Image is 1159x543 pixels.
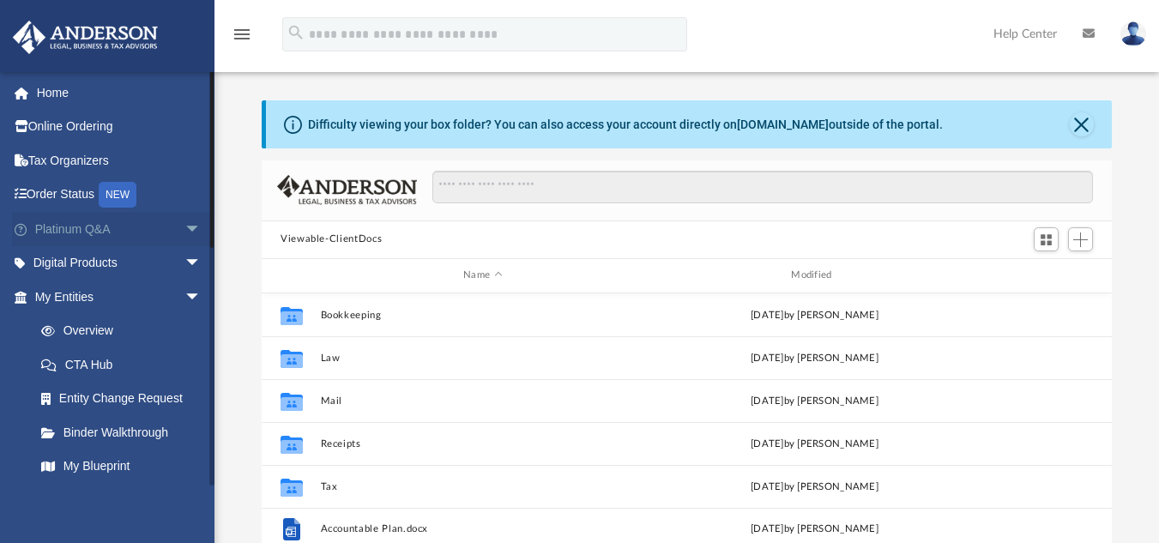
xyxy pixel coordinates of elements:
[984,268,1104,283] div: id
[281,232,382,247] button: Viewable-ClientDocs
[232,33,252,45] a: menu
[24,347,227,382] a: CTA Hub
[24,449,219,484] a: My Blueprint
[652,479,976,494] div: [DATE] by [PERSON_NAME]
[308,116,943,134] div: Difficulty viewing your box folder? You can also access your account directly on outside of the p...
[8,21,163,54] img: Anderson Advisors Platinum Portal
[24,415,227,449] a: Binder Walkthrough
[321,309,645,320] button: Bookkeeping
[12,110,227,144] a: Online Ordering
[232,24,252,45] i: menu
[737,118,829,131] a: [DOMAIN_NAME]
[321,395,645,406] button: Mail
[321,523,645,534] button: Accountable Plan.docx
[1120,21,1146,46] img: User Pic
[1068,227,1094,251] button: Add
[184,212,219,247] span: arrow_drop_down
[652,307,976,323] div: [DATE] by [PERSON_NAME]
[1034,227,1059,251] button: Switch to Grid View
[321,437,645,449] button: Receipts
[652,350,976,365] div: [DATE] by [PERSON_NAME]
[287,23,305,42] i: search
[652,436,976,451] div: [DATE] by [PERSON_NAME]
[652,393,976,408] div: [DATE] by [PERSON_NAME]
[24,314,227,348] a: Overview
[269,268,312,283] div: id
[12,143,227,178] a: Tax Organizers
[321,352,645,363] button: Law
[12,280,227,314] a: My Entitiesarrow_drop_down
[99,182,136,208] div: NEW
[184,246,219,281] span: arrow_drop_down
[24,382,227,416] a: Entity Change Request
[184,280,219,315] span: arrow_drop_down
[24,483,227,517] a: Tax Due Dates
[652,268,977,283] div: Modified
[12,212,227,246] a: Platinum Q&Aarrow_drop_down
[12,75,227,110] a: Home
[320,268,645,283] div: Name
[321,480,645,492] button: Tax
[652,522,976,537] div: [DATE] by [PERSON_NAME]
[12,178,227,213] a: Order StatusNEW
[1070,112,1094,136] button: Close
[12,246,227,281] a: Digital Productsarrow_drop_down
[432,171,1093,203] input: Search files and folders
